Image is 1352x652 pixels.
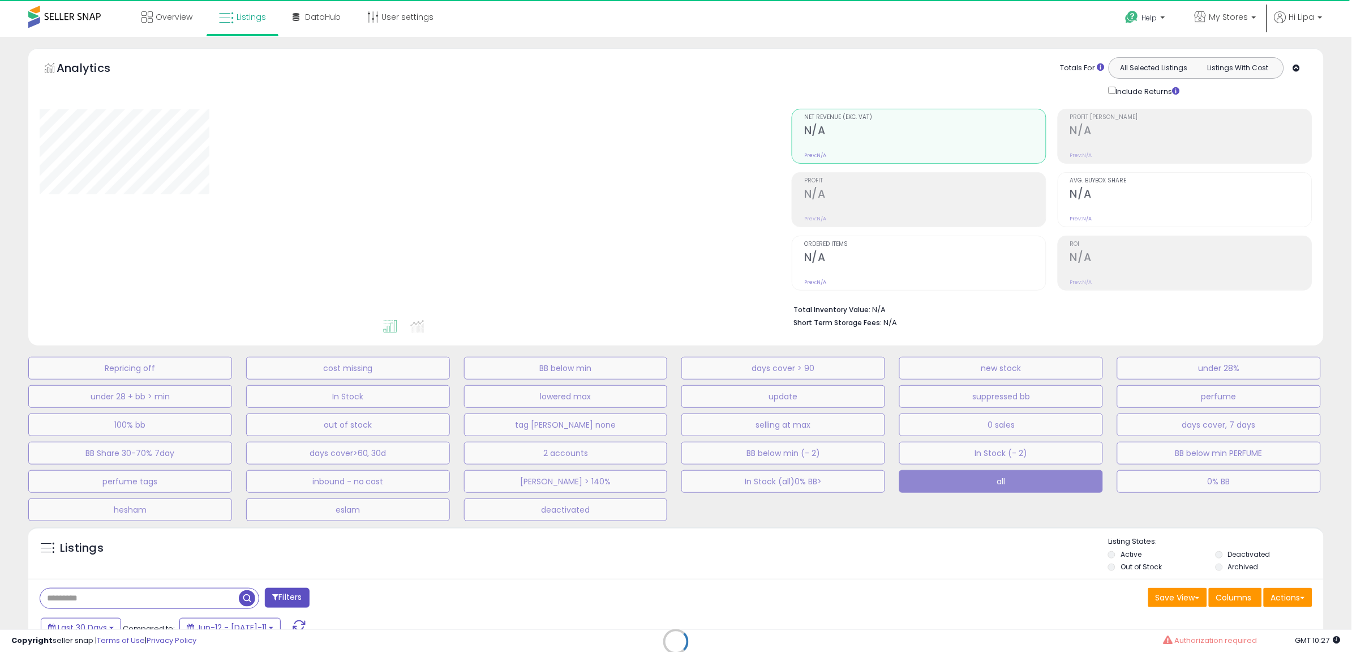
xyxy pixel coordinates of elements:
[246,385,450,408] button: In Stock
[804,114,1046,121] span: Net Revenue (Exc. VAT)
[1117,357,1321,380] button: under 28%
[11,636,196,646] div: seller snap | |
[464,357,668,380] button: BB below min
[1070,152,1092,159] small: Prev: N/A
[1117,385,1321,408] button: perfume
[1070,178,1312,184] span: Avg. Buybox Share
[804,187,1046,203] h2: N/A
[899,414,1103,436] button: 0 sales
[804,279,826,285] small: Prev: N/A
[681,385,885,408] button: update
[237,11,266,23] span: Listings
[899,385,1103,408] button: suppressed bb
[246,357,450,380] button: cost missing
[1070,187,1312,203] h2: N/A
[1117,470,1321,493] button: 0% BB
[246,498,450,521] button: eslam
[1070,114,1312,121] span: Profit [PERSON_NAME]
[28,357,232,380] button: Repricing off
[1061,63,1105,74] div: Totals For
[804,215,826,222] small: Prev: N/A
[899,357,1103,380] button: new stock
[1117,414,1321,436] button: days cover, 7 days
[246,442,450,465] button: days cover>60, 30d
[1070,241,1312,248] span: ROI
[57,60,132,79] h5: Analytics
[1070,124,1312,139] h2: N/A
[246,470,450,493] button: inbound - no cost
[156,11,192,23] span: Overview
[1070,215,1092,222] small: Prev: N/A
[804,241,1046,248] span: Ordered Items
[1289,11,1315,23] span: Hi Lipa
[1209,11,1248,23] span: My Stores
[1117,442,1321,465] button: BB below min PERFUME
[681,357,885,380] button: days cover > 90
[804,251,1046,266] h2: N/A
[28,414,232,436] button: 100% bb
[1274,11,1323,37] a: Hi Lipa
[1112,61,1196,75] button: All Selected Listings
[28,470,232,493] button: perfume tags
[1070,251,1312,266] h2: N/A
[1196,61,1280,75] button: Listings With Cost
[11,635,53,646] strong: Copyright
[28,498,232,521] button: hesham
[1100,84,1194,97] div: Include Returns
[464,414,668,436] button: tag [PERSON_NAME] none
[804,152,826,159] small: Prev: N/A
[464,470,668,493] button: [PERSON_NAME] > 140%
[246,414,450,436] button: out of stock
[464,442,668,465] button: 2 accounts
[1125,10,1139,24] i: Get Help
[464,498,668,521] button: deactivated
[793,302,1304,316] li: N/A
[793,305,870,314] b: Total Inventory Value:
[28,442,232,465] button: BB Share 30-70% 7day
[28,385,232,408] button: under 28 + bb > min
[1142,13,1157,23] span: Help
[793,318,882,327] b: Short Term Storage Fees:
[681,442,885,465] button: BB below min (- 2)
[899,442,1103,465] button: In Stock (- 2)
[681,414,885,436] button: selling at max
[899,470,1103,493] button: all
[681,470,885,493] button: In Stock (all)0% BB>
[464,385,668,408] button: lowered max
[1070,279,1092,285] small: Prev: N/A
[305,11,341,23] span: DataHub
[804,178,1046,184] span: Profit
[804,124,1046,139] h2: N/A
[1117,2,1177,37] a: Help
[883,317,897,328] span: N/A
